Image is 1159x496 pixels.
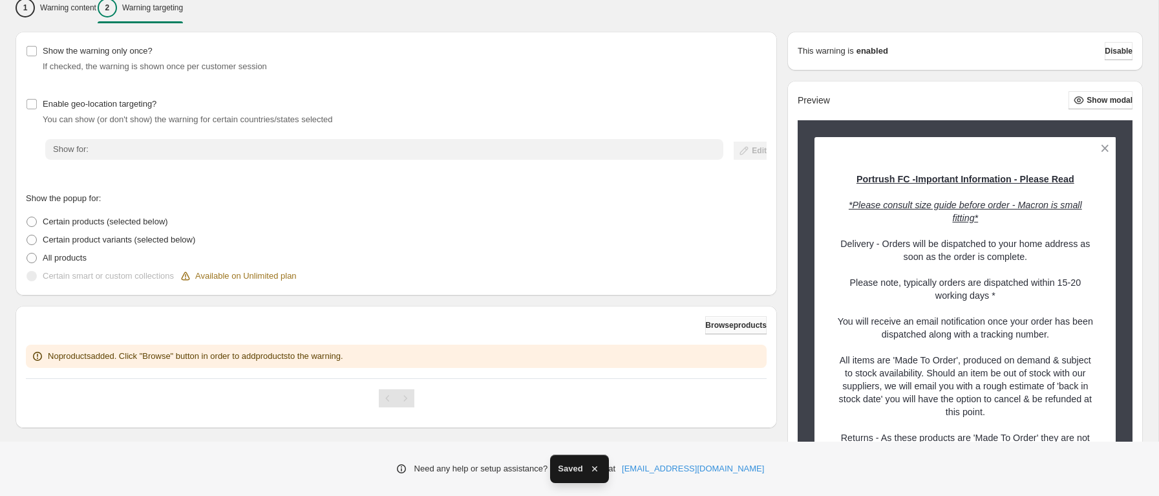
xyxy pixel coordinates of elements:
p: No products added. Click "Browse" button in order to add products to the warning. [48,350,343,363]
span: Show for: [53,144,89,154]
span: Enable geo-location targeting? [43,99,156,109]
span: Show the popup for: [26,193,101,203]
p: Delivery - Orders will be dispatched to your home address as soon as the order is complete. [837,237,1094,263]
div: Available on Unlimited plan [179,270,297,283]
nav: Pagination [379,389,414,407]
a: [EMAIL_ADDRESS][DOMAIN_NAME] [622,462,764,475]
span: Certain products (selected below) [43,217,168,226]
strong: Portrush FC -Important Information - Please Read [856,174,1074,184]
p: All items are 'Made To Order', produced on demand & subject to stock availability. Should an item... [837,354,1094,418]
span: Saved [558,462,582,475]
em: *Please consult size guide before order - Macron is small fitting* [849,200,1082,223]
p: Please note, typically orders are dispatched within 15-20 working days * [837,276,1094,302]
p: This warning is [798,45,854,58]
p: You will receive an email notification once your order has been dispatched along with a tracking ... [837,315,1094,341]
span: If checked, the warning is shown once per customer session [43,61,267,71]
span: Certain product variants (selected below) [43,235,195,244]
p: Certain smart or custom collections [43,270,174,283]
span: Show the warning only once? [43,46,153,56]
span: Show modal [1087,95,1132,105]
span: Browse products [705,320,767,330]
button: Disable [1105,42,1132,60]
span: You can show (or don't show) the warning for certain countries/states selected [43,114,333,124]
button: Browseproducts [705,316,767,334]
p: Returns - As these products are 'Made To Order' they are not eligible for return and can not be e... [837,431,1094,457]
strong: enabled [856,45,888,58]
p: Warning content [40,3,96,13]
span: Disable [1105,46,1132,56]
h2: Preview [798,95,830,106]
p: All products [43,252,87,264]
p: Warning targeting [122,3,183,13]
button: Show modal [1069,91,1132,109]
